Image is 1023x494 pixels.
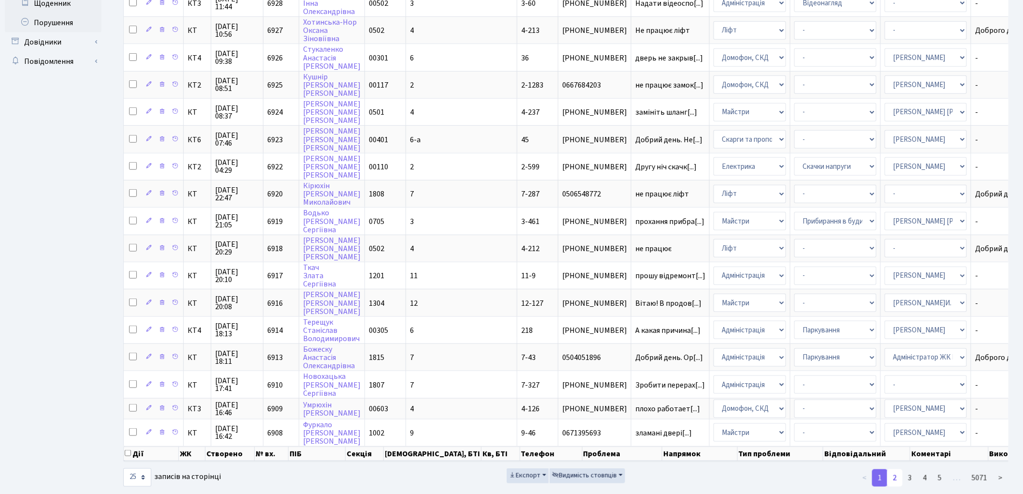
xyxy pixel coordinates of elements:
[267,135,283,145] span: 6923
[410,243,414,254] span: 4
[369,352,384,363] span: 1815
[215,425,259,440] span: [DATE] 16:42
[635,428,692,438] span: зламані двері[...]
[662,447,738,461] th: Напрямок
[369,107,384,118] span: 0501
[550,468,625,483] button: Видимість стовпців
[267,80,283,90] span: 6925
[188,272,207,280] span: КТ
[369,25,384,36] span: 0502
[410,135,421,145] span: 6-а
[562,405,627,413] span: [PHONE_NUMBER]
[215,240,259,256] span: [DATE] 20:29
[267,404,283,414] span: 6909
[267,243,283,254] span: 6918
[267,162,283,172] span: 6922
[521,352,536,363] span: 7-43
[410,380,414,390] span: 7
[520,447,583,461] th: Телефон
[507,468,549,483] button: Експорт
[562,218,627,225] span: [PHONE_NUMBER]
[5,32,102,52] a: Довідники
[410,404,414,414] span: 4
[635,107,697,118] span: замініть шланг[...]
[562,245,627,253] span: [PHONE_NUMBER]
[303,153,361,180] a: [PERSON_NAME][PERSON_NAME][PERSON_NAME]
[635,325,701,336] span: А какая причина[...]
[123,468,151,487] select: записів на сторінці
[902,469,918,487] a: 3
[635,380,705,390] span: Зробити перерах[...]
[188,381,207,389] span: КТ
[215,322,259,338] span: [DATE] 18:13
[188,327,207,334] span: КТ4
[188,54,207,62] span: КТ4
[635,162,697,172] span: Другу ніч скачк[...]
[369,80,388,90] span: 00117
[552,471,617,480] span: Видимість стовпців
[369,243,384,254] span: 0502
[215,50,259,65] span: [DATE] 09:38
[179,447,206,461] th: ЖК
[188,27,207,34] span: КТ
[823,447,910,461] th: Відповідальний
[562,81,627,89] span: 0667684203
[410,53,414,63] span: 6
[410,352,414,363] span: 7
[346,447,384,461] th: Секція
[215,186,259,202] span: [DATE] 22:47
[369,428,384,438] span: 1002
[521,53,529,63] span: 36
[482,447,520,461] th: Кв, БТІ
[188,108,207,116] span: КТ
[410,216,414,227] span: 3
[635,27,705,34] span: Не працює ліфт
[267,216,283,227] span: 6919
[215,105,259,120] span: [DATE] 08:37
[521,135,529,145] span: 45
[267,25,283,36] span: 6927
[369,380,384,390] span: 1807
[303,235,361,262] a: [PERSON_NAME][PERSON_NAME][PERSON_NAME]
[303,372,361,399] a: Новохацька[PERSON_NAME]Сергіївна
[215,77,259,92] span: [DATE] 08:51
[215,377,259,392] span: [DATE] 17:41
[303,317,360,344] a: ТерещукСтаніславВолодимирович
[369,135,388,145] span: 00401
[410,162,414,172] span: 2
[410,80,414,90] span: 2
[303,290,361,317] a: [PERSON_NAME][PERSON_NAME][PERSON_NAME]
[521,325,533,336] span: 218
[635,404,700,414] span: плохо работает[...]
[521,107,540,118] span: 4-237
[562,190,627,198] span: 0506548772
[369,270,384,281] span: 1201
[521,404,540,414] span: 4-126
[5,13,102,32] a: Порушення
[872,469,888,487] a: 1
[369,53,388,63] span: 00301
[410,107,414,118] span: 4
[303,400,361,419] a: Умрюхін[PERSON_NAME]
[188,136,207,144] span: КТ6
[123,468,221,487] label: записів на сторінці
[188,299,207,307] span: КТ
[635,298,701,309] span: Вітаю! В продов[...]
[369,189,384,199] span: 1808
[124,447,179,461] th: Дії
[521,270,536,281] span: 11-9
[267,352,283,363] span: 6913
[410,189,414,199] span: 7
[5,52,102,71] a: Повідомлення
[303,419,361,447] a: Фуркало[PERSON_NAME][PERSON_NAME]
[215,23,259,38] span: [DATE] 10:56
[205,447,255,461] th: Створено
[215,295,259,311] span: [DATE] 20:08
[267,53,283,63] span: 6926
[267,428,283,438] span: 6908
[188,163,207,171] span: КТ2
[635,245,705,253] span: не працює
[215,350,259,365] span: [DATE] 18:11
[562,27,627,34] span: [PHONE_NUMBER]
[635,53,703,63] span: дверь не закрыв[...]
